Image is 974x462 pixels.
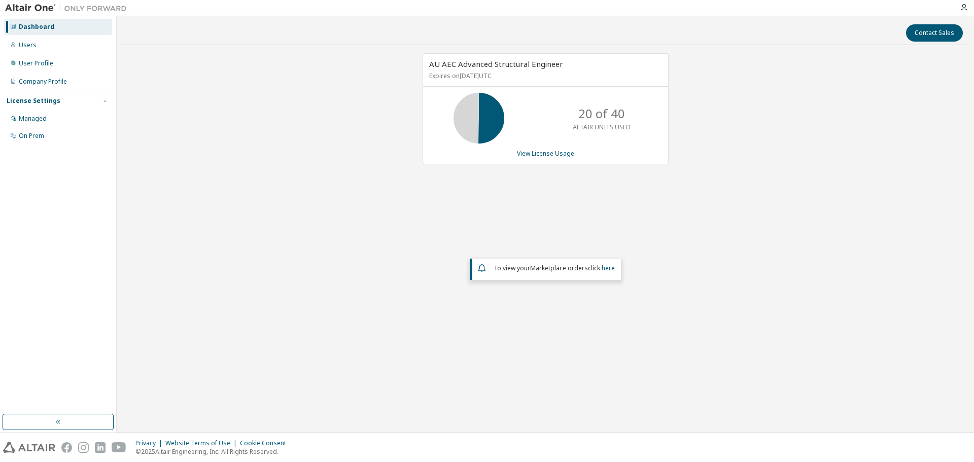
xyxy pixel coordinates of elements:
p: ALTAIR UNITS USED [573,123,631,131]
a: here [602,264,615,272]
span: AU AEC Advanced Structural Engineer [429,59,563,69]
div: Cookie Consent [240,439,292,447]
img: facebook.svg [61,442,72,453]
img: altair_logo.svg [3,442,55,453]
div: Privacy [135,439,165,447]
img: instagram.svg [78,442,89,453]
div: Managed [19,115,47,123]
img: linkedin.svg [95,442,106,453]
a: View License Usage [517,149,574,158]
div: On Prem [19,132,44,140]
span: To view your click [494,264,615,272]
div: Company Profile [19,78,67,86]
img: Altair One [5,3,132,13]
p: 20 of 40 [578,105,625,122]
div: Dashboard [19,23,54,31]
div: User Profile [19,59,53,67]
p: © 2025 Altair Engineering, Inc. All Rights Reserved. [135,447,292,456]
div: License Settings [7,97,60,105]
div: Website Terms of Use [165,439,240,447]
img: youtube.svg [112,442,126,453]
button: Contact Sales [906,24,963,42]
em: Marketplace orders [530,264,588,272]
div: Users [19,41,37,49]
p: Expires on [DATE] UTC [429,72,659,80]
